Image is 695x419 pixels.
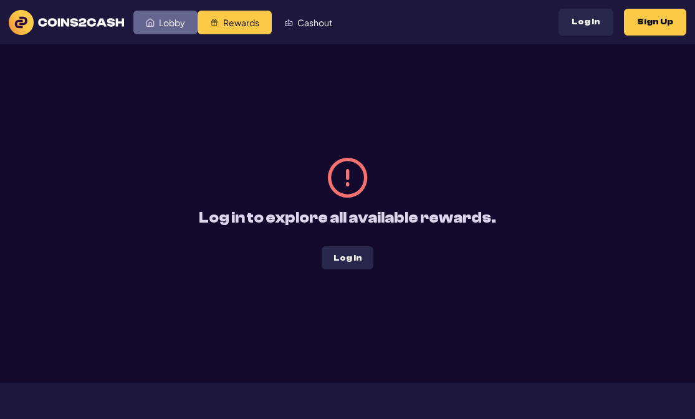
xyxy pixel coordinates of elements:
[322,246,373,269] button: Log in
[210,18,219,27] img: Rewards
[198,11,272,34] a: Rewards
[223,18,259,27] span: Rewards
[9,10,124,35] img: logo text
[133,11,198,34] a: Lobby
[297,18,332,27] span: Cashout
[146,18,155,27] img: Lobby
[272,11,345,34] a: Cashout
[333,254,362,262] span: Log in
[558,9,613,36] button: Log In
[199,206,496,229] p: Log in to explore all available rewards.
[284,18,293,27] img: Cashout
[624,9,686,36] button: Sign Up
[159,18,185,27] span: Lobby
